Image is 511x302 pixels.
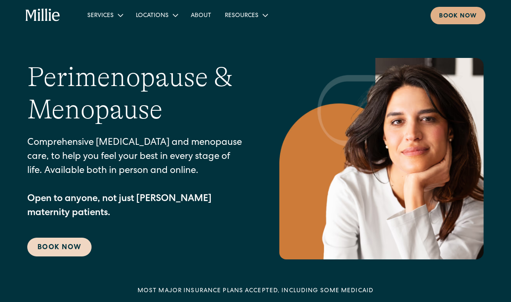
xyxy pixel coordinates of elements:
[225,12,258,20] div: Resources
[136,12,169,20] div: Locations
[439,12,477,21] div: Book now
[138,287,373,296] div: MOST MAJOR INSURANCE PLANS ACCEPTED, INCLUDING some MEDICAID
[218,8,274,22] div: Resources
[129,8,184,22] div: Locations
[27,238,92,256] a: Book Now
[26,9,60,22] a: home
[27,61,245,127] h1: Perimenopause & Menopause
[184,8,218,22] a: About
[27,136,245,221] p: Comprehensive [MEDICAL_DATA] and menopause care, to help you feel your best in every stage of lif...
[279,58,484,259] img: Confident woman with long dark hair resting her chin on her hand, wearing a white blouse, looking...
[431,7,485,24] a: Book now
[27,195,212,218] strong: Open to anyone, not just [PERSON_NAME] maternity patients.
[87,12,114,20] div: Services
[80,8,129,22] div: Services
